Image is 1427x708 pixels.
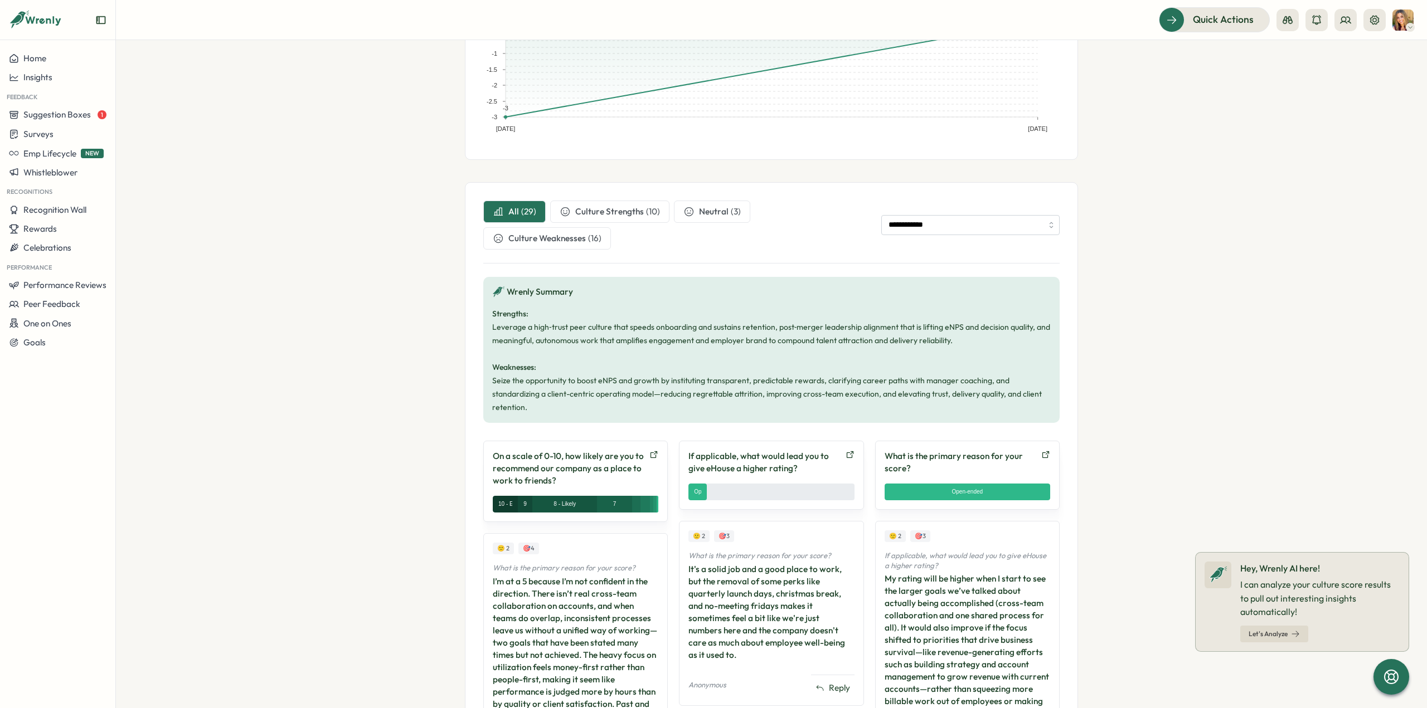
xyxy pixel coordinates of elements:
[885,450,1037,475] p: What is the primary reason for your score?
[493,543,514,554] div: Sentiment Score
[23,129,54,139] span: Surveys
[588,232,601,245] div: ( 16 )
[731,206,741,218] div: ( 3 )
[885,551,1050,570] p: If applicable, what would lead you to give eHouse a higher rating?
[1041,450,1050,475] a: Open survey in new tab
[23,223,57,234] span: Rewards
[649,450,658,487] a: Open survey in new tab
[885,530,906,542] div: Sentiment Score
[23,148,76,159] span: Emp Lifecycle
[23,318,71,329] span: One on Ones
[81,149,104,158] span: NEW
[674,201,750,223] button: Neutral(3)
[508,232,586,245] span: Culture Weaknesses
[575,206,644,218] span: Culture Strengths
[1028,125,1047,132] text: [DATE]
[496,125,516,132] text: [DATE]
[487,98,497,105] text: -2.5
[493,563,658,573] p: What is the primary reason for your score?
[493,450,645,487] p: On a scale of 0-10, how likely are you to recommend our company as a place to work to friends?
[498,500,512,509] div: 10 - Extremely likely
[23,280,106,290] span: Performance Reviews
[98,110,106,119] span: 1
[1240,626,1308,642] button: Let's Analyze
[1240,561,1400,575] p: Hey, Wrenly AI here!
[23,204,86,215] span: Recognition Wall
[646,206,660,218] div: ( 10 )
[492,50,497,57] text: -1
[952,487,983,496] div: Open-ended
[492,307,1051,414] div: Leverage a high‑trust peer culture that speeds onboarding and sustains retention, post‑merger lea...
[483,201,546,223] button: All(29)
[23,167,77,178] span: Whistleblower
[811,680,855,696] button: Reply
[492,309,528,319] strong: Strengths:
[23,109,91,120] span: Suggestion Boxes
[846,450,855,475] a: Open survey in new tab
[699,206,729,218] span: Neutral
[518,543,539,554] div: Upvotes
[1240,578,1400,619] p: I can analyze your culture score results to pull out interesting insights automatically!
[1249,631,1288,637] span: Let's Analyze
[688,450,841,475] p: If applicable, what would lead you to give eHouse a higher rating?
[613,500,617,509] div: 7
[523,500,527,509] div: 9
[23,337,46,348] span: Goals
[550,201,669,223] button: Culture Strengths(10)
[508,206,519,218] span: All
[507,286,573,298] span: Wrenly Summary
[688,563,854,661] div: It's a solid job and a good place to work, but the removal of some perks like quarterly launch da...
[23,53,46,64] span: Home
[487,66,497,73] text: -1.5
[483,227,611,250] button: Culture Weaknesses(16)
[23,299,80,309] span: Peer Feedback
[694,487,701,496] div: Open-ended
[1392,9,1414,31] img: Tarin O'Neill
[829,682,850,694] span: Reply
[521,206,536,218] div: ( 29 )
[1193,12,1254,27] span: Quick Actions
[714,530,734,542] div: Upvotes
[95,14,106,26] button: Expand sidebar
[492,362,536,372] strong: Weaknesses:
[492,114,497,120] text: -3
[688,551,854,561] p: What is the primary reason for your score?
[910,530,930,542] div: Upvotes
[23,72,52,82] span: Insights
[23,242,71,253] span: Celebrations
[554,500,576,509] div: 8 - Likely
[688,530,710,542] div: Sentiment Score
[492,82,497,89] text: -2
[688,680,726,690] p: Anonymous
[1159,7,1270,32] button: Quick Actions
